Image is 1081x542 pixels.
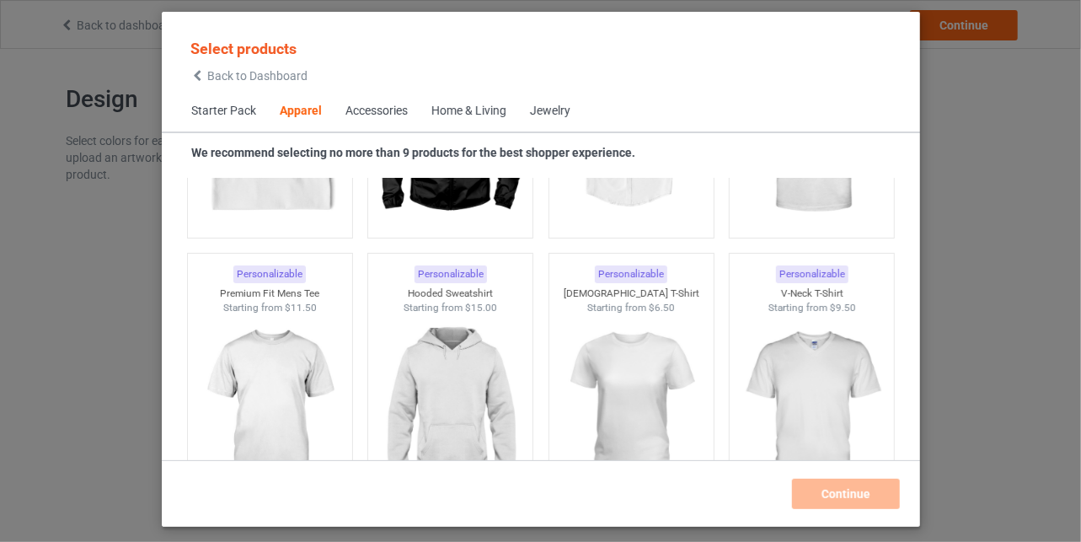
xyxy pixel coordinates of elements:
img: regular.jpg [555,314,706,503]
div: V-Neck T-Shirt [730,287,894,301]
span: Select products [190,40,297,57]
img: regular.jpg [375,314,526,503]
div: Starting from [730,301,894,315]
div: Personalizable [775,266,848,283]
span: Starter Pack [179,91,268,131]
span: $9.50 [829,302,855,314]
span: $15.00 [465,302,497,314]
div: Home & Living [431,103,506,120]
div: Starting from [549,301,713,315]
span: $6.50 [649,302,675,314]
div: Apparel [280,103,322,120]
strong: We recommend selecting no more than 9 products for the best shopper experience. [191,146,635,159]
div: Personalizable [595,266,667,283]
div: [DEMOGRAPHIC_DATA] T-Shirt [549,287,713,301]
div: Premium Fit Mens Tee [187,287,351,301]
img: regular.jpg [194,314,345,503]
span: Back to Dashboard [207,69,308,83]
div: Starting from [187,301,351,315]
div: Personalizable [233,266,306,283]
div: Accessories [345,103,408,120]
img: regular.jpg [736,314,887,503]
div: Personalizable [414,266,486,283]
div: Jewelry [530,103,570,120]
div: Starting from [368,301,532,315]
div: Hooded Sweatshirt [368,287,532,301]
span: $11.50 [284,302,316,314]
